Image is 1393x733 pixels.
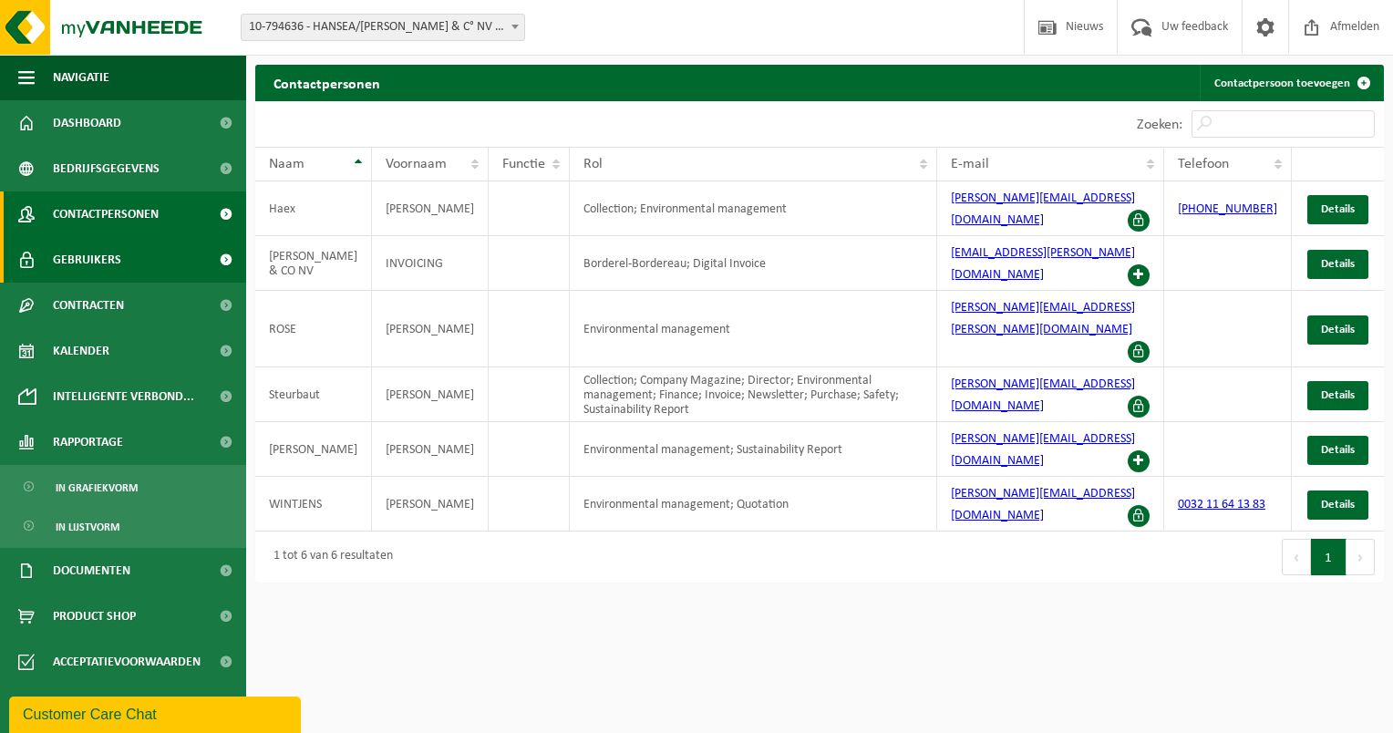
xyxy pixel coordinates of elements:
[242,15,524,40] span: 10-794636 - HANSEA/R. MELOTTE & C° NV - PELT
[1307,490,1368,520] a: Details
[255,236,372,291] td: [PERSON_NAME] & CO NV
[53,419,123,465] span: Rapportage
[1321,389,1355,401] span: Details
[53,283,124,328] span: Contracten
[5,470,242,504] a: In grafiekvorm
[269,157,304,171] span: Naam
[255,477,372,532] td: WINTJENS
[1321,324,1355,336] span: Details
[1307,315,1368,345] a: Details
[1347,539,1375,575] button: Next
[255,181,372,236] td: Haex
[53,328,109,374] span: Kalender
[583,157,603,171] span: Rol
[1307,195,1368,224] a: Details
[1321,499,1355,511] span: Details
[53,146,160,191] span: Bedrijfsgegevens
[570,291,938,367] td: Environmental management
[1311,539,1347,575] button: 1
[570,236,938,291] td: Borderel-Bordereau; Digital Invoice
[56,470,138,505] span: In grafiekvorm
[1321,203,1355,215] span: Details
[255,291,372,367] td: ROSE
[53,639,201,685] span: Acceptatievoorwaarden
[570,477,938,532] td: Environmental management; Quotation
[951,191,1135,227] a: [PERSON_NAME][EMAIL_ADDRESS][DOMAIN_NAME]
[951,377,1135,413] a: [PERSON_NAME][EMAIL_ADDRESS][DOMAIN_NAME]
[53,374,194,419] span: Intelligente verbond...
[951,157,989,171] span: E-mail
[951,487,1135,522] a: [PERSON_NAME][EMAIL_ADDRESS][DOMAIN_NAME]
[255,367,372,422] td: Steurbaut
[951,246,1135,282] a: [EMAIL_ADDRESS][PERSON_NAME][DOMAIN_NAME]
[372,291,489,367] td: [PERSON_NAME]
[1282,539,1311,575] button: Previous
[570,181,938,236] td: Collection; Environmental management
[570,422,938,477] td: Environmental management; Sustainability Report
[255,422,372,477] td: [PERSON_NAME]
[502,157,545,171] span: Functie
[5,509,242,543] a: In lijstvorm
[570,367,938,422] td: Collection; Company Magazine; Director; Environmental management; Finance; Invoice; Newsletter; P...
[372,422,489,477] td: [PERSON_NAME]
[1137,118,1182,132] label: Zoeken:
[1307,381,1368,410] a: Details
[1307,250,1368,279] a: Details
[386,157,447,171] span: Voornaam
[1178,498,1265,511] a: 0032 11 64 13 83
[53,191,159,237] span: Contactpersonen
[9,693,304,733] iframe: chat widget
[372,236,489,291] td: INVOICING
[241,14,525,41] span: 10-794636 - HANSEA/R. MELOTTE & C° NV - PELT
[1178,157,1229,171] span: Telefoon
[372,367,489,422] td: [PERSON_NAME]
[951,301,1135,336] a: [PERSON_NAME][EMAIL_ADDRESS][PERSON_NAME][DOMAIN_NAME]
[53,237,121,283] span: Gebruikers
[951,432,1135,468] a: [PERSON_NAME][EMAIL_ADDRESS][DOMAIN_NAME]
[1321,444,1355,456] span: Details
[255,65,398,100] h2: Contactpersonen
[56,510,119,544] span: In lijstvorm
[1307,436,1368,465] a: Details
[372,181,489,236] td: [PERSON_NAME]
[1200,65,1382,101] a: Contactpersoon toevoegen
[53,55,109,100] span: Navigatie
[53,594,136,639] span: Product Shop
[1321,258,1355,270] span: Details
[1178,202,1277,216] a: [PHONE_NUMBER]
[372,477,489,532] td: [PERSON_NAME]
[53,100,121,146] span: Dashboard
[53,548,130,594] span: Documenten
[264,541,393,573] div: 1 tot 6 van 6 resultaten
